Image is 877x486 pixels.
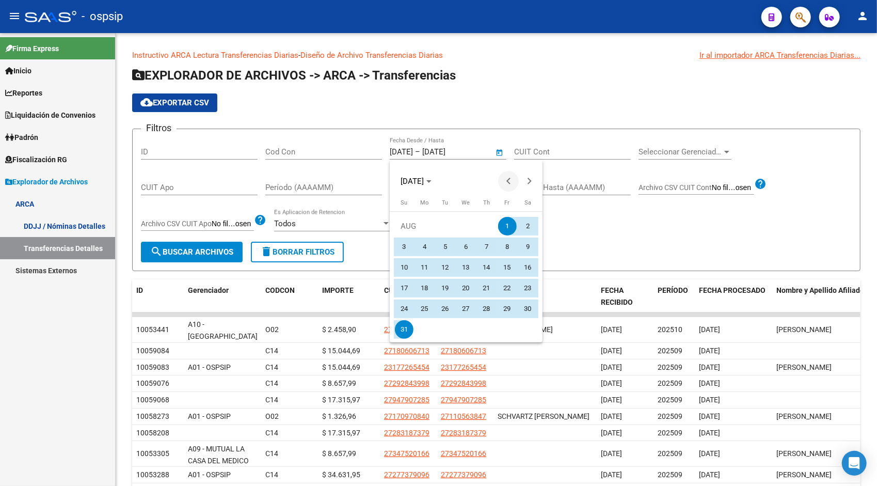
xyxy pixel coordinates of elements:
span: 31 [395,320,413,339]
button: August 5, 2025 [435,237,456,257]
span: Sa [524,199,531,206]
button: August 15, 2025 [497,257,518,278]
span: 5 [436,238,455,256]
span: 9 [519,238,537,256]
span: 8 [498,238,517,256]
button: August 6, 2025 [456,237,476,257]
span: 27 [457,300,475,318]
span: 1 [498,217,517,236]
button: August 22, 2025 [497,278,518,299]
button: August 4, 2025 [414,237,435,257]
button: August 13, 2025 [456,257,476,278]
button: August 16, 2025 [518,257,538,278]
td: AUG [394,216,497,237]
span: 19 [436,279,455,297]
button: August 2, 2025 [518,216,538,237]
span: 15 [498,258,517,277]
button: August 8, 2025 [497,237,518,257]
span: 30 [519,300,537,318]
button: August 30, 2025 [518,299,538,319]
span: Th [483,199,490,206]
span: 12 [436,258,455,277]
span: Tu [442,199,449,206]
button: August 14, 2025 [476,257,497,278]
span: 29 [498,300,517,318]
button: August 26, 2025 [435,299,456,319]
span: 20 [457,279,475,297]
button: August 24, 2025 [394,299,414,319]
span: Su [401,199,407,206]
button: August 12, 2025 [435,257,456,278]
button: Next month [519,171,539,192]
span: 26 [436,300,455,318]
span: 18 [416,279,434,297]
span: 24 [395,300,413,318]
button: August 19, 2025 [435,278,456,299]
span: 16 [519,258,537,277]
span: 22 [498,279,517,297]
button: August 31, 2025 [394,319,414,340]
span: 13 [457,258,475,277]
button: August 1, 2025 [497,216,518,237]
span: [DATE] [401,177,424,186]
span: Mo [421,199,429,206]
span: We [462,199,470,206]
button: August 29, 2025 [497,299,518,319]
button: August 20, 2025 [456,278,476,299]
button: August 28, 2025 [476,299,497,319]
button: August 25, 2025 [414,299,435,319]
button: August 27, 2025 [456,299,476,319]
button: August 3, 2025 [394,237,414,257]
button: Choose month and year [396,172,436,191]
span: 3 [395,238,413,256]
span: 25 [416,300,434,318]
button: August 11, 2025 [414,257,435,278]
div: Open Intercom Messenger [842,451,867,476]
span: 28 [477,300,496,318]
span: 21 [477,279,496,297]
button: Previous month [498,171,519,192]
span: 2 [519,217,537,236]
span: 4 [416,238,434,256]
span: 14 [477,258,496,277]
button: August 10, 2025 [394,257,414,278]
span: 10 [395,258,413,277]
button: August 17, 2025 [394,278,414,299]
span: 7 [477,238,496,256]
span: 11 [416,258,434,277]
button: August 18, 2025 [414,278,435,299]
button: August 7, 2025 [476,237,497,257]
span: 6 [457,238,475,256]
button: August 9, 2025 [518,237,538,257]
span: 17 [395,279,413,297]
span: 23 [519,279,537,297]
button: August 23, 2025 [518,278,538,299]
button: August 21, 2025 [476,278,497,299]
span: Fr [505,199,510,206]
